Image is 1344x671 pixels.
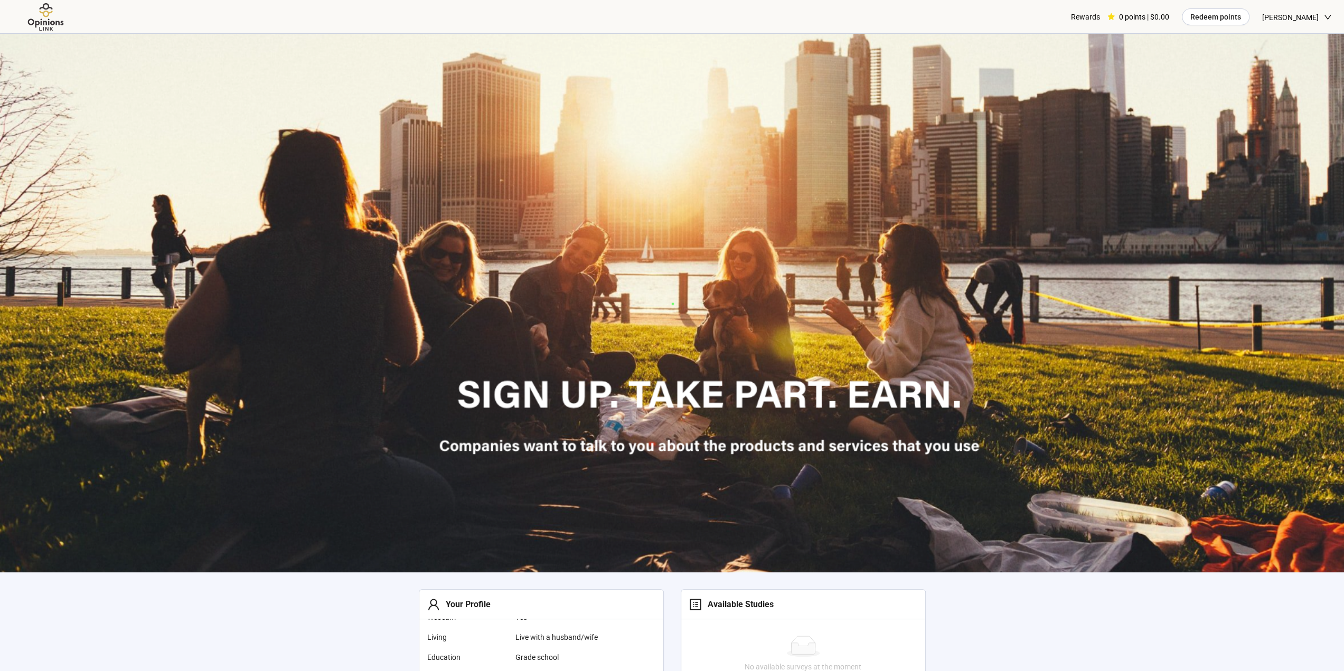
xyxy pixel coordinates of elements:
span: Education [427,651,507,663]
span: user [427,598,440,611]
span: Redeem points [1190,11,1241,23]
span: star [1107,13,1115,21]
div: Your Profile [440,598,491,611]
span: profile [689,598,702,611]
div: Available Studies [702,598,774,611]
button: Redeem points [1182,8,1249,25]
span: Live with a husband/wife [515,631,621,643]
span: Grade school [515,651,621,663]
span: down [1324,14,1331,21]
span: [PERSON_NAME] [1262,1,1319,34]
span: Living [427,631,507,643]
